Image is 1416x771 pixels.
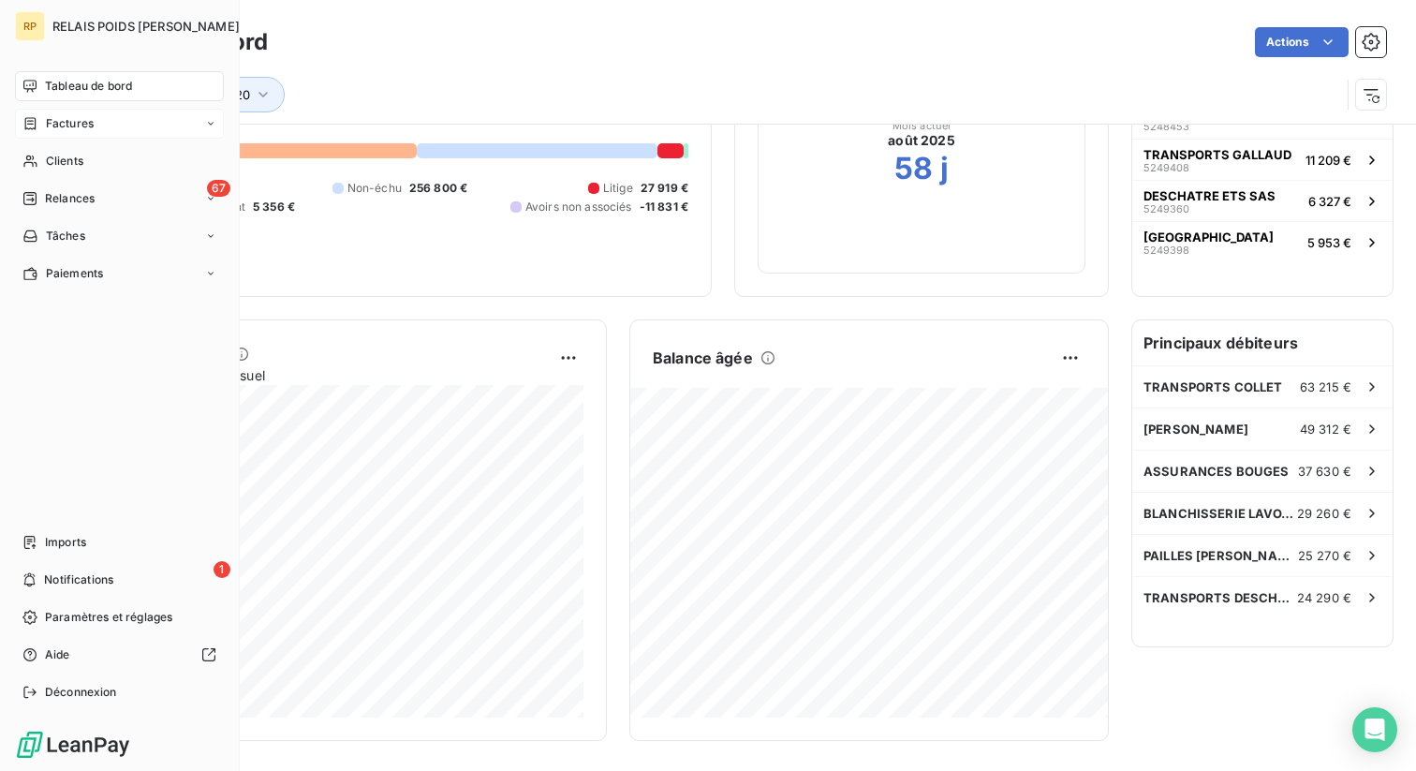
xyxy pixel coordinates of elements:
[45,78,132,95] span: Tableau de bord
[15,527,224,557] a: Imports
[409,180,467,197] span: 256 800 €
[653,347,753,369] h6: Balance âgée
[15,602,224,632] a: Paramètres et réglages
[940,150,949,187] h2: j
[640,199,688,215] span: -11 831 €
[1132,221,1393,262] button: [GEOGRAPHIC_DATA]52493985 953 €
[15,640,224,670] a: Aide
[45,534,86,551] span: Imports
[15,221,224,251] a: Tâches
[1300,422,1351,437] span: 49 312 €
[45,190,95,207] span: Relances
[1132,320,1393,365] h6: Principaux débiteurs
[214,561,230,578] span: 1
[1143,245,1189,256] span: 5249398
[207,180,230,197] span: 67
[1143,121,1189,132] span: 5248453
[253,199,295,215] span: 5 356 €
[45,646,70,663] span: Aide
[1307,235,1351,250] span: 5 953 €
[45,609,172,626] span: Paramètres et réglages
[52,19,240,34] span: RELAIS POIDS [PERSON_NAME]
[15,730,131,760] img: Logo LeanPay
[894,150,933,187] h2: 58
[1143,230,1274,245] span: [GEOGRAPHIC_DATA]
[1132,180,1393,221] button: DESCHATRE ETS SAS52493606 327 €
[1143,464,1290,479] span: ASSURANCES BOUGES
[1297,590,1351,605] span: 24 290 €
[1143,548,1298,563] span: PAILLES [PERSON_NAME] BEAUCE
[1298,464,1351,479] span: 37 630 €
[641,180,688,197] span: 27 919 €
[1352,707,1397,752] div: Open Intercom Messenger
[892,120,951,131] span: Mois actuel
[1300,379,1351,394] span: 63 215 €
[1143,203,1189,215] span: 5249360
[1143,506,1297,521] span: BLANCHISSERIE LAVOX-BLN
[1255,27,1349,57] button: Actions
[15,11,45,41] div: RP
[1132,139,1393,180] button: TRANSPORTS GALLAUD524940811 209 €
[1143,147,1291,162] span: TRANSPORTS GALLAUD
[46,228,85,245] span: Tâches
[603,180,633,197] span: Litige
[525,199,632,215] span: Avoirs non associés
[347,180,402,197] span: Non-échu
[1298,548,1351,563] span: 25 270 €
[15,146,224,176] a: Clients
[1143,590,1297,605] span: TRANSPORTS DESCHATRETTES SAS
[46,115,94,132] span: Factures
[15,109,224,139] a: Factures
[15,71,224,101] a: Tableau de bord
[1143,422,1248,437] span: [PERSON_NAME]
[1143,162,1189,173] span: 5249408
[1143,379,1283,394] span: TRANSPORTS COLLET
[46,265,103,282] span: Paiements
[1305,153,1351,168] span: 11 209 €
[15,259,224,289] a: Paiements
[106,365,546,385] span: Chiffre d'affaires mensuel
[46,153,83,170] span: Clients
[1143,188,1276,203] span: DESCHATRE ETS SAS
[1308,194,1351,209] span: 6 327 €
[888,131,954,150] span: août 2025
[44,571,113,588] span: Notifications
[1297,506,1351,521] span: 29 260 €
[15,184,224,214] a: 67Relances
[45,684,117,701] span: Déconnexion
